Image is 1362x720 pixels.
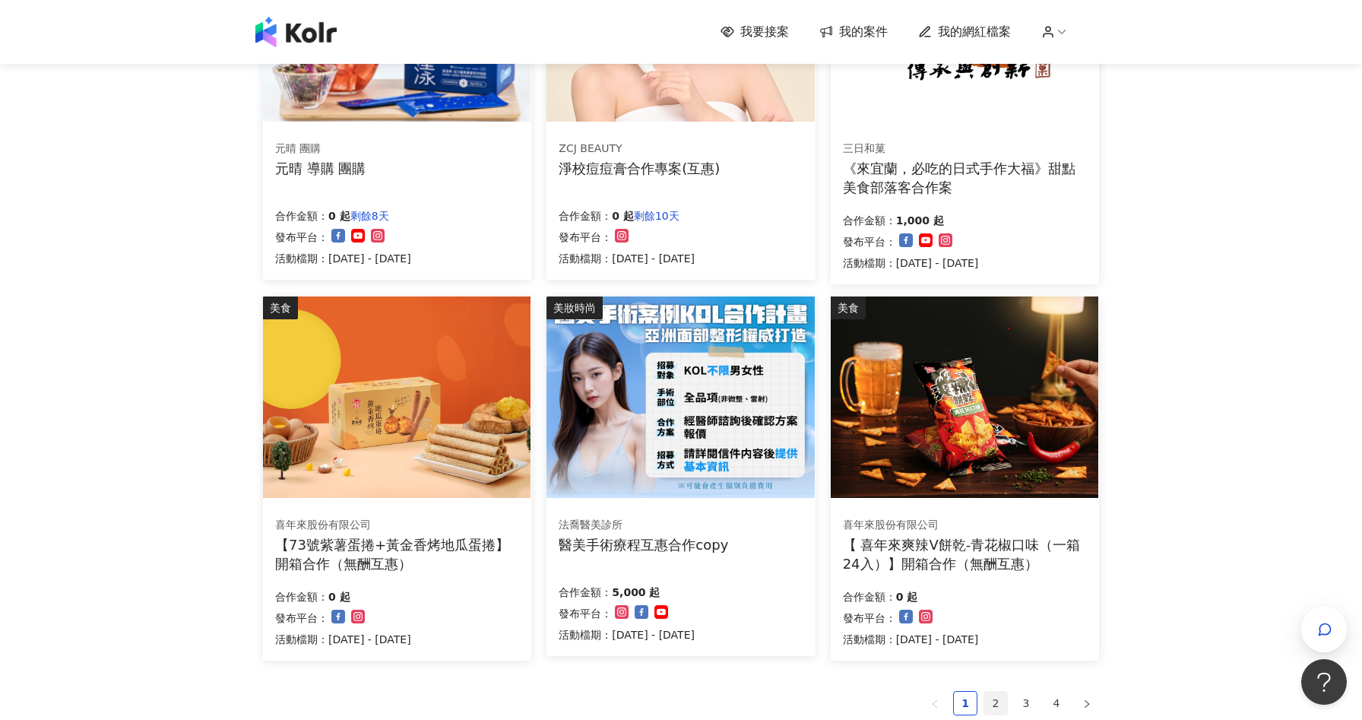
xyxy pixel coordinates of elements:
div: 三日和菓 [843,141,1086,157]
p: 發布平台： [843,609,896,627]
a: 3 [1015,692,1037,715]
button: right [1075,691,1099,715]
div: 法喬醫美診所 [559,518,728,533]
div: 美妝時尚 [546,297,603,319]
div: 喜年來股份有限公司 [275,518,518,533]
li: Next Page [1075,691,1099,715]
a: 我要接案 [721,24,789,40]
div: 美食 [263,297,298,319]
p: 發布平台： [559,228,612,246]
div: 元晴 團購 [275,141,366,157]
p: 發布平台： [275,609,328,627]
img: 73號紫薯蛋捲+黃金香烤地瓜蛋捲 [263,297,531,498]
a: 4 [1045,692,1068,715]
div: 元晴 導購 團購 [275,159,366,178]
p: 發布平台： [275,228,328,246]
img: 喜年來爽辣V餅乾-青花椒口味（一箱24入） [831,297,1098,498]
div: 醫美手術療程互惠合作copy [559,535,728,554]
li: Previous Page [923,691,947,715]
span: 我要接案 [740,24,789,40]
li: 4 [1044,691,1069,715]
a: 我的案件 [819,24,888,40]
div: ZCJ BEAUTY [559,141,720,157]
p: 活動檔期：[DATE] - [DATE] [843,254,979,272]
iframe: Help Scout Beacon - Open [1301,659,1347,705]
p: 合作金額： [275,207,328,225]
p: 0 起 [896,588,918,606]
p: 合作金額： [559,207,612,225]
span: right [1082,699,1091,709]
span: left [930,699,939,709]
p: 合作金額： [843,211,896,230]
p: 發布平台： [843,233,896,251]
li: 2 [983,691,1008,715]
a: 1 [954,692,977,715]
div: 美食 [831,297,866,319]
p: 活動檔期：[DATE] - [DATE] [559,249,695,268]
p: 活動檔期：[DATE] - [DATE] [843,630,979,649]
p: 發布平台： [559,604,612,623]
p: 0 起 [328,207,350,225]
img: 眼袋、隆鼻、隆乳、抽脂、墊下巴 [546,297,814,498]
p: 合作金額： [559,583,612,601]
p: 5,000 起 [612,583,660,601]
a: 2 [984,692,1007,715]
p: 活動檔期：[DATE] - [DATE] [559,626,695,644]
p: 合作金額： [275,588,328,606]
div: 《來宜蘭，必吃的日式手作大福》甜點美食部落客合作案 [843,159,1087,197]
span: 我的網紅檔案 [938,24,1011,40]
span: 我的案件 [839,24,888,40]
div: 【 喜年來爽辣V餅乾-青花椒口味（一箱24入）】開箱合作（無酬互惠） [843,535,1087,573]
li: 3 [1014,691,1038,715]
p: 0 起 [328,588,350,606]
p: 剩餘10天 [634,207,679,225]
p: 1,000 起 [896,211,944,230]
li: 1 [953,691,977,715]
p: 0 起 [612,207,634,225]
p: 活動檔期：[DATE] - [DATE] [275,630,411,649]
div: 喜年來股份有限公司 [843,518,1086,533]
button: left [923,691,947,715]
p: 活動檔期：[DATE] - [DATE] [275,249,411,268]
p: 合作金額： [843,588,896,606]
div: 【73號紫薯蛋捲+黃金香烤地瓜蛋捲】開箱合作（無酬互惠） [275,535,519,573]
a: 我的網紅檔案 [918,24,1011,40]
img: logo [255,17,337,47]
div: 淨校痘痘膏合作專案(互惠) [559,159,720,178]
p: 剩餘8天 [350,207,389,225]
